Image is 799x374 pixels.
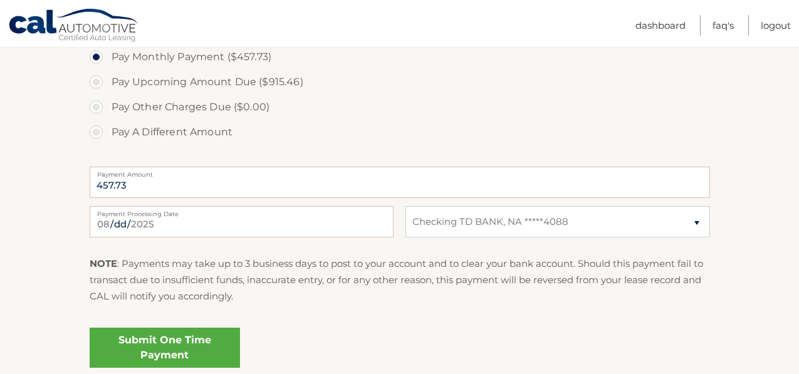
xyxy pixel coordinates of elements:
a: Submit One Time Payment [90,328,240,368]
a: Cal Automotive [8,8,140,44]
p: : Payments may take up to 3 business days to post to your account and to clear your bank account.... [90,256,710,305]
input: Payment Amount [90,167,710,198]
label: Payment Amount [90,167,710,177]
label: Pay Other Charges Due ($0.00) [90,95,710,120]
a: Logout [761,15,791,36]
label: Pay Upcoming Amount Due ($915.46) [90,70,710,95]
label: Pay Monthly Payment ($457.73) [90,44,710,70]
input: Payment Date [90,206,394,237]
label: Payment Processing Date [90,206,394,216]
a: FAQ's [713,15,734,36]
a: Dashboard [635,15,686,36]
strong: NOTE [90,257,117,269]
label: Pay A Different Amount [90,120,710,145]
